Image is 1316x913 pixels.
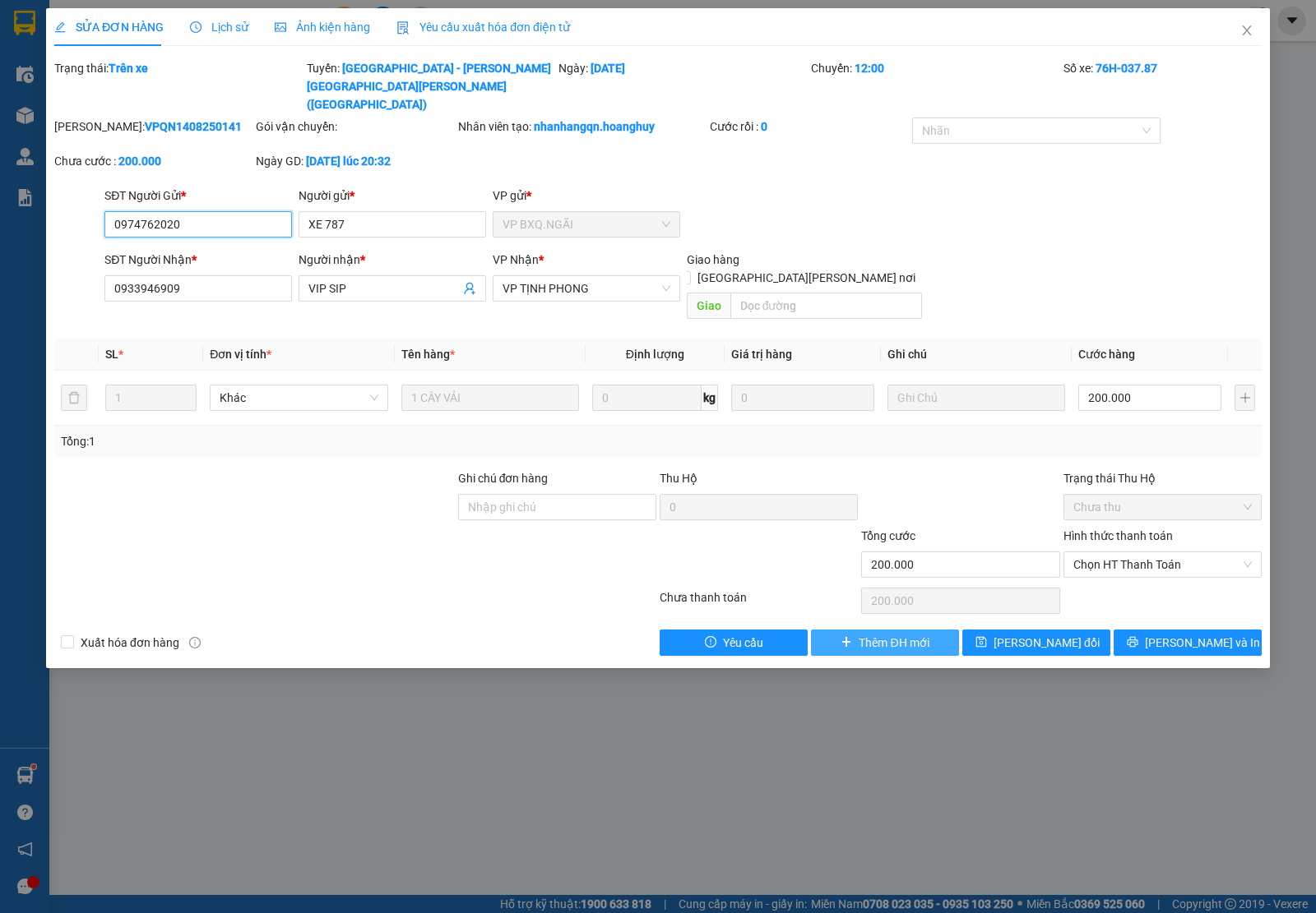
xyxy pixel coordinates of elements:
span: [PERSON_NAME] đổi [994,634,1100,652]
b: 12:00 [855,62,884,75]
div: Trạng thái: [53,59,305,113]
div: Chưa thanh toán [658,588,860,617]
span: exclamation-circle [705,636,716,649]
div: Gói vận chuyển: [256,118,454,136]
span: [GEOGRAPHIC_DATA][PERSON_NAME] nơi [691,269,922,287]
div: Tổng: 1 [61,432,509,450]
div: Chưa cước : [54,152,253,170]
b: Trên xe [109,62,148,75]
span: [PERSON_NAME] và In [1145,634,1260,652]
th: Ghi chú [881,339,1072,371]
span: VP Nhận [493,253,539,266]
b: [DATE] lúc 20:32 [306,154,391,168]
span: Giao [687,293,730,319]
span: Xuất hóa đơn hàng [74,634,186,652]
div: Trạng thái Thu Hộ [1063,469,1262,487]
input: VD: Bàn, Ghế [401,385,579,411]
span: printer [1127,636,1138,649]
span: info-circle [189,637,201,648]
span: plus [841,636,852,649]
label: Ghi chú đơn hàng [458,472,549,485]
button: printer[PERSON_NAME] và In [1114,629,1262,656]
span: Ảnh kiện hàng [275,21,370,34]
div: Người nhận [299,251,486,269]
b: [DATE] [591,62,625,75]
span: save [975,636,987,649]
button: Close [1224,8,1270,54]
input: Dọc đường [730,293,923,319]
b: 76H-037.87 [1096,62,1157,75]
span: Yêu cầu [723,634,763,652]
span: picture [275,21,286,33]
span: SỬA ĐƠN HÀNG [54,21,164,34]
div: [PERSON_NAME]: [54,118,253,136]
span: Cước hàng [1078,348,1135,361]
span: Giao hàng [687,253,739,266]
span: Tổng cước [861,529,915,542]
input: Ghi Chú [887,385,1065,411]
input: 0 [731,385,874,411]
div: Tuyến: [305,59,558,113]
span: Định lượng [626,348,684,361]
span: Chưa thu [1073,495,1252,519]
span: Lịch sử [190,21,248,34]
div: SĐT Người Nhận [104,251,292,269]
div: Cước rồi : [710,118,908,136]
b: nhanhangqn.hoanghuy [534,120,655,133]
div: SĐT Người Gửi [104,187,292,205]
b: 200.000 [118,154,161,168]
span: SL [105,348,118,361]
button: exclamation-circleYêu cầu [660,629,808,656]
label: Hình thức thanh toán [1063,529,1173,542]
button: delete [61,385,87,411]
div: Nhân viên tạo: [458,118,707,136]
span: Khác [220,385,378,410]
span: close [1240,24,1253,37]
span: clock-circle [190,21,202,33]
div: Ngày GD: [256,152,454,170]
span: Thu Hộ [660,472,697,485]
button: save[PERSON_NAME] đổi [962,629,1110,656]
div: Chuyến: [809,59,1062,113]
img: icon [396,21,410,35]
div: Số xe: [1062,59,1263,113]
span: user-add [463,282,476,295]
span: kg [702,385,718,411]
span: Thêm ĐH mới [859,634,929,652]
span: edit [54,21,66,33]
input: Ghi chú đơn hàng [458,494,656,520]
button: plusThêm ĐH mới [811,629,959,656]
b: VPQN1408250141 [145,120,242,133]
span: VP TỊNH PHONG [503,276,670,301]
span: Chọn HT Thanh Toán [1073,552,1252,577]
span: VP BXQ.NGÃI [503,212,670,237]
div: Ngày: [557,59,809,113]
span: Tên hàng [401,348,455,361]
b: [GEOGRAPHIC_DATA] - [PERSON_NAME][GEOGRAPHIC_DATA][PERSON_NAME] ([GEOGRAPHIC_DATA]) [307,62,551,111]
div: Người gửi [299,187,486,205]
span: Đơn vị tính [210,348,271,361]
b: 0 [761,120,767,133]
button: plus [1235,385,1255,411]
span: Giá trị hàng [731,348,792,361]
span: Yêu cầu xuất hóa đơn điện tử [396,21,570,34]
div: VP gửi [493,187,680,205]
